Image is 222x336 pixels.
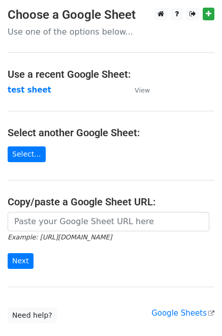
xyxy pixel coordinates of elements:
[8,212,209,231] input: Paste your Google Sheet URL here
[8,26,214,37] p: Use one of the options below...
[8,253,34,269] input: Next
[135,86,150,94] small: View
[8,85,51,95] a: test sheet
[124,85,150,95] a: View
[8,146,46,162] a: Select...
[8,308,57,323] a: Need help?
[8,196,214,208] h4: Copy/paste a Google Sheet URL:
[8,233,112,241] small: Example: [URL][DOMAIN_NAME]
[8,127,214,139] h4: Select another Google Sheet:
[8,8,214,22] h3: Choose a Google Sheet
[151,309,214,318] a: Google Sheets
[8,68,214,80] h4: Use a recent Google Sheet:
